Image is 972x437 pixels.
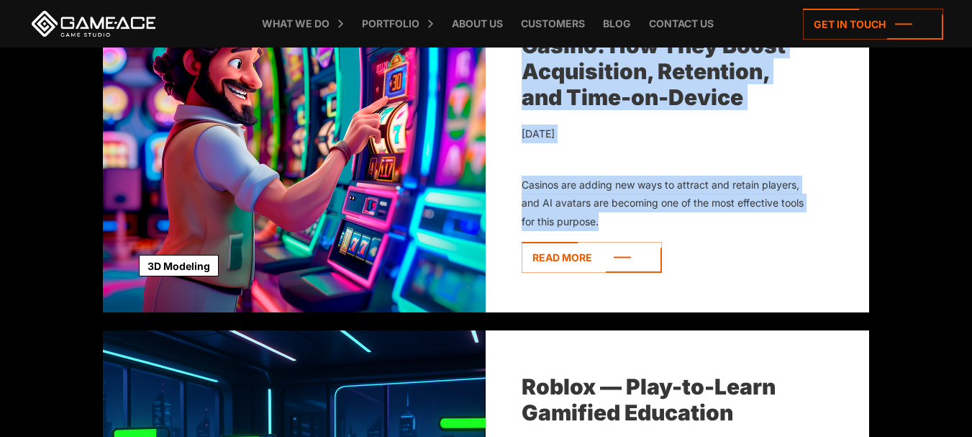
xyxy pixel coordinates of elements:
[522,176,804,231] div: Casinos are adding new ways to attract and retain players, and AI avatars are becoming one of the...
[522,6,786,110] a: 3D and AI Avatars in Casino: How They Boost Acquisition, Retention, and Time-on-Device
[522,374,776,425] a: Roblox — Play-to-Learn Gamified Education
[803,9,943,40] a: Get in touch
[139,255,219,276] a: 3D Modeling
[522,242,662,273] a: Read more
[522,125,804,143] div: [DATE]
